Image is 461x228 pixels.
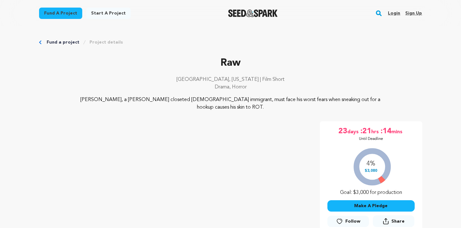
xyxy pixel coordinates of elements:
[39,8,82,19] a: Fund a project
[77,96,384,111] p: [PERSON_NAME], a [PERSON_NAME] closeted [DEMOGRAPHIC_DATA] immigrant, must face his worst fears w...
[228,9,278,17] a: Seed&Spark Homepage
[338,126,347,136] span: 23
[327,200,415,212] button: Make A Pledge
[391,126,404,136] span: mins
[327,216,369,227] a: Follow
[39,76,422,83] p: [GEOGRAPHIC_DATA], [US_STATE] | Film Short
[39,39,422,45] div: Breadcrumb
[39,83,422,91] p: Drama, Horror
[347,126,360,136] span: days
[345,218,360,225] span: Follow
[39,56,422,71] p: Raw
[391,218,405,225] span: Share
[405,8,422,18] a: Sign up
[47,39,79,45] a: Fund a project
[373,215,414,227] button: Share
[388,8,400,18] a: Login
[228,9,278,17] img: Seed&Spark Logo Dark Mode
[86,8,131,19] a: Start a project
[360,126,371,136] span: :21
[359,136,383,141] p: Until Deadline
[380,126,391,136] span: :14
[371,126,380,136] span: hrs
[89,39,123,45] a: Project details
